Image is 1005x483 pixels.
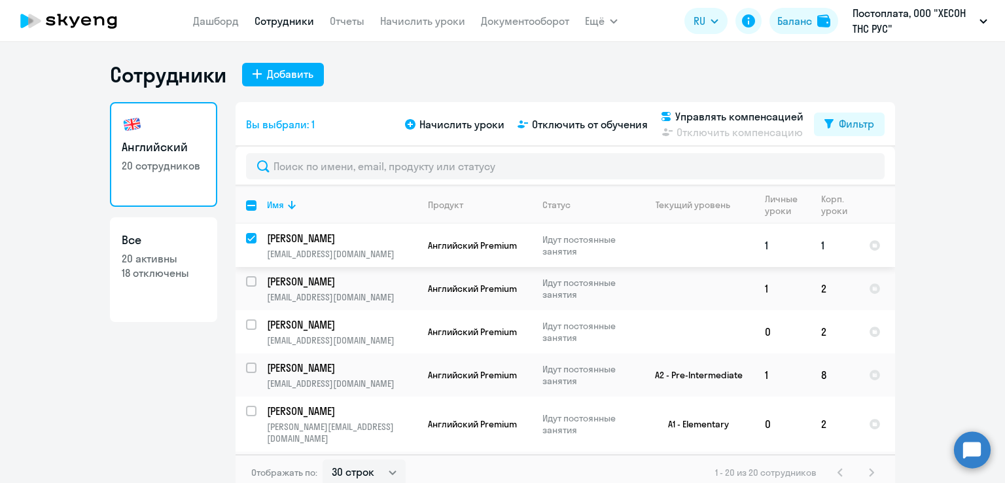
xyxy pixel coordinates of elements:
[193,14,239,27] a: Дашборд
[267,317,415,332] p: [PERSON_NAME]
[821,193,858,217] div: Корп. уроки
[267,317,417,332] a: [PERSON_NAME]
[267,378,417,389] p: [EMAIL_ADDRESS][DOMAIN_NAME]
[777,13,812,29] div: Баланс
[110,102,217,207] a: Английский20 сотрудников
[380,14,465,27] a: Начислить уроки
[811,310,858,353] td: 2
[122,266,205,280] p: 18 отключены
[428,199,463,211] div: Продукт
[110,217,217,322] a: Все20 активны18 отключены
[694,13,705,29] span: RU
[585,13,605,29] span: Ещё
[267,231,415,245] p: [PERSON_NAME]
[428,326,517,338] span: Английский Premium
[811,267,858,310] td: 2
[110,62,226,88] h1: Сотрудники
[246,153,885,179] input: Поиск по имени, email, продукту или статусу
[656,199,730,211] div: Текущий уровень
[821,193,849,217] div: Корп. уроки
[428,240,517,251] span: Английский Premium
[811,353,858,397] td: 8
[267,199,284,211] div: Имя
[754,267,811,310] td: 1
[542,320,632,344] p: Идут постоянные занятия
[255,14,314,27] a: Сотрудники
[814,113,885,136] button: Фильтр
[542,234,632,257] p: Идут постоянные занятия
[267,291,417,303] p: [EMAIL_ADDRESS][DOMAIN_NAME]
[122,139,205,156] h3: Английский
[428,199,531,211] div: Продукт
[769,8,838,34] button: Балансbalance
[765,193,802,217] div: Личные уроки
[267,231,417,245] a: [PERSON_NAME]
[267,404,417,418] a: [PERSON_NAME]
[853,5,974,37] p: Постоплата, ООО "ХЕСОН ТНС РУС"
[754,310,811,353] td: 0
[122,114,143,135] img: english
[428,369,517,381] span: Английский Premium
[267,361,417,375] a: [PERSON_NAME]
[419,116,504,132] span: Начислить уроки
[242,63,324,86] button: Добавить
[122,158,205,173] p: 20 сотрудников
[267,199,417,211] div: Имя
[481,14,569,27] a: Документооборот
[675,109,803,124] span: Управлять компенсацией
[715,467,817,478] span: 1 - 20 из 20 сотрудников
[246,116,315,132] span: Вы выбрали: 1
[684,8,728,34] button: RU
[542,363,632,387] p: Идут постоянные занятия
[122,251,205,266] p: 20 активны
[267,274,415,289] p: [PERSON_NAME]
[811,224,858,267] td: 1
[542,199,571,211] div: Статус
[330,14,364,27] a: Отчеты
[754,224,811,267] td: 1
[542,277,632,300] p: Идут постоянные занятия
[428,418,517,430] span: Английский Premium
[267,274,417,289] a: [PERSON_NAME]
[542,412,632,436] p: Идут постоянные занятия
[122,232,205,249] h3: Все
[817,14,830,27] img: balance
[811,397,858,452] td: 2
[267,421,417,444] p: [PERSON_NAME][EMAIL_ADDRESS][DOMAIN_NAME]
[633,397,754,452] td: A1 - Elementary
[754,397,811,452] td: 0
[532,116,648,132] span: Отключить от обучения
[267,361,415,375] p: [PERSON_NAME]
[267,66,313,82] div: Добавить
[428,283,517,295] span: Английский Premium
[251,467,317,478] span: Отображать по:
[839,116,874,132] div: Фильтр
[765,193,810,217] div: Личные уроки
[585,8,618,34] button: Ещё
[643,199,754,211] div: Текущий уровень
[754,353,811,397] td: 1
[267,248,417,260] p: [EMAIL_ADDRESS][DOMAIN_NAME]
[542,199,632,211] div: Статус
[633,353,754,397] td: A2 - Pre-Intermediate
[267,404,415,418] p: [PERSON_NAME]
[267,334,417,346] p: [EMAIL_ADDRESS][DOMAIN_NAME]
[846,5,994,37] button: Постоплата, ООО "ХЕСОН ТНС РУС"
